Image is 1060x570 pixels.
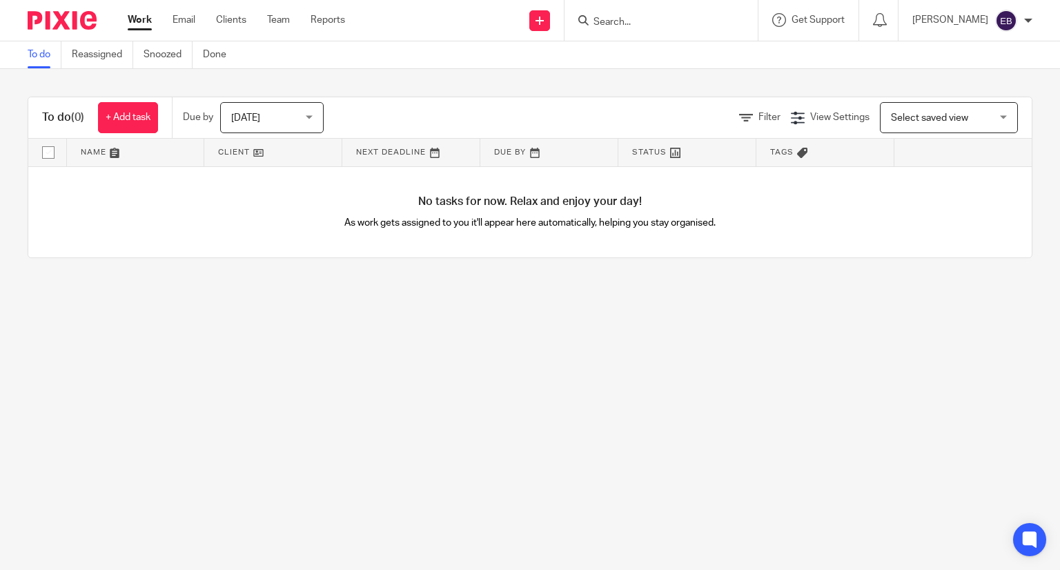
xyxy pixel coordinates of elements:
span: Get Support [792,15,845,25]
span: (0) [71,112,84,123]
a: To do [28,41,61,68]
a: Team [267,13,290,27]
p: Due by [183,110,213,124]
img: Pixie [28,11,97,30]
span: Filter [758,112,781,122]
span: Tags [770,148,794,156]
a: + Add task [98,102,158,133]
a: Email [173,13,195,27]
span: View Settings [810,112,870,122]
h1: To do [42,110,84,125]
h4: No tasks for now. Relax and enjoy your day! [28,195,1032,209]
a: Reports [311,13,345,27]
img: svg%3E [995,10,1017,32]
a: Clients [216,13,246,27]
a: Work [128,13,152,27]
a: Snoozed [144,41,193,68]
a: Reassigned [72,41,133,68]
p: [PERSON_NAME] [912,13,988,27]
span: Select saved view [891,113,968,123]
input: Search [592,17,716,29]
span: [DATE] [231,113,260,123]
a: Done [203,41,237,68]
p: As work gets assigned to you it'll appear here automatically, helping you stay organised. [279,216,781,230]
